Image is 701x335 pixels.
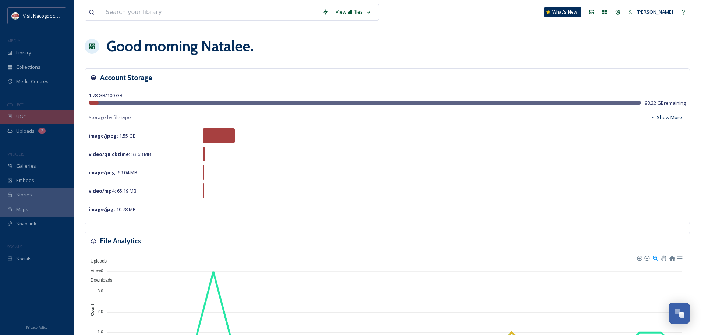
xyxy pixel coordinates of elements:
[89,92,123,99] span: 1.78 GB / 100 GB
[98,268,103,273] tspan: 4.0
[7,151,24,157] span: WIDGETS
[98,329,103,334] tspan: 1.0
[85,278,112,283] span: Downloads
[7,244,22,249] span: SOCIALS
[16,113,26,120] span: UGC
[98,289,103,293] tspan: 3.0
[624,5,677,19] a: [PERSON_NAME]
[38,128,46,134] div: 7
[647,110,686,125] button: Show More
[89,132,136,139] span: 1.55 GB
[16,78,49,85] span: Media Centres
[107,35,254,57] h1: Good morning Natalee .
[89,206,115,213] strong: image/jpg :
[89,132,118,139] strong: image/jpeg :
[89,114,131,121] span: Storage by file type
[16,255,32,262] span: Socials
[23,12,63,19] span: Visit Nacogdoches
[637,255,642,260] div: Zoom In
[669,254,675,261] div: Reset Zoom
[90,304,95,316] text: Count
[544,7,581,17] a: What's New
[637,8,673,15] span: [PERSON_NAME]
[644,255,649,260] div: Zoom Out
[669,303,690,324] button: Open Chat
[102,4,319,20] input: Search your library
[7,38,20,43] span: MEDIA
[16,64,40,71] span: Collections
[332,5,375,19] a: View all files
[85,268,102,273] span: Views
[676,254,682,261] div: Menu
[89,188,116,194] strong: video/mp4 :
[98,309,103,313] tspan: 2.0
[16,163,36,170] span: Galleries
[85,259,107,264] span: Uploads
[89,188,137,194] span: 65.19 MB
[7,102,23,107] span: COLLECT
[100,236,141,246] h3: File Analytics
[100,72,152,83] h3: Account Storage
[89,151,151,157] span: 83.68 MB
[89,169,137,176] span: 69.04 MB
[89,206,136,213] span: 10.78 MB
[16,191,32,198] span: Stories
[16,177,34,184] span: Embeds
[661,256,665,260] div: Panning
[12,12,19,19] img: images%20%281%29.jpeg
[26,325,47,330] span: Privacy Policy
[26,322,47,331] a: Privacy Policy
[16,220,36,227] span: SnapLink
[89,169,117,176] strong: image/png :
[652,254,658,261] div: Selection Zoom
[645,100,686,107] span: 98.22 GB remaining
[16,206,28,213] span: Maps
[16,128,35,135] span: Uploads
[16,49,31,56] span: Library
[89,151,130,157] strong: video/quicktime :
